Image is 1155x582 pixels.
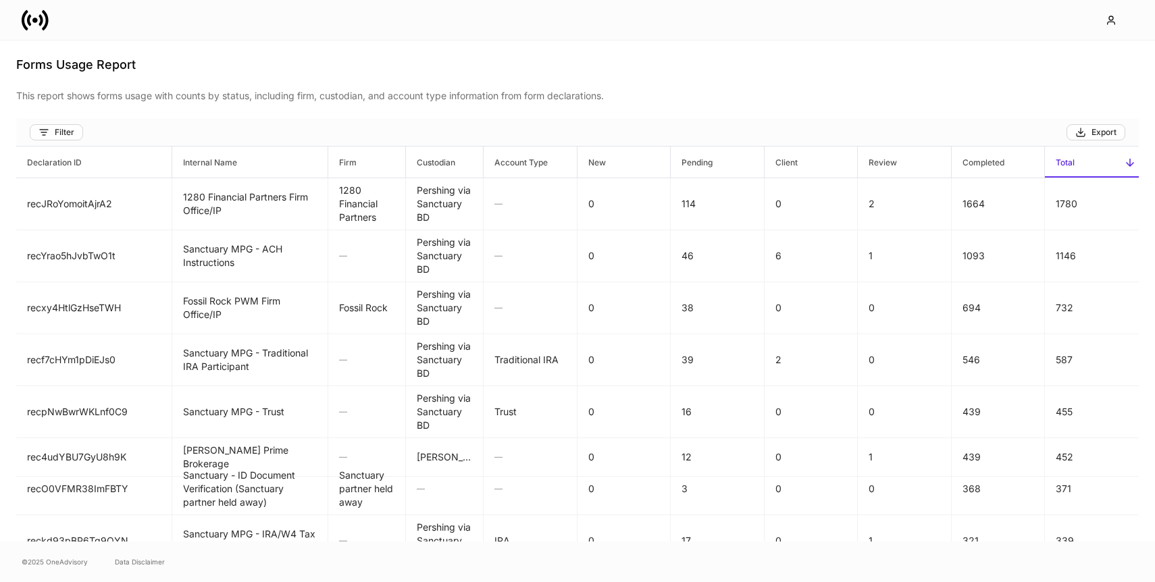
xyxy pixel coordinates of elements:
h6: — [494,301,566,314]
td: 3 [671,463,765,515]
p: This report shows forms usage with counts by status, including firm, custodian, and account type ... [16,89,1139,103]
span: Total [1045,147,1139,178]
td: 0 [858,282,952,334]
td: 17 [671,515,765,567]
td: Pershing via Sanctuary BD [406,178,484,230]
td: recYrao5hJvbTwO1t [16,230,172,282]
span: Custodian [406,147,483,178]
td: 546 [952,334,1046,386]
td: 1780 [1045,178,1139,230]
td: 694 [952,282,1046,334]
span: Client [765,147,858,178]
td: 114 [671,178,765,230]
h6: — [339,405,394,418]
td: 46 [671,230,765,282]
span: © 2025 OneAdvisory [22,556,88,567]
td: 339 [1045,515,1139,567]
div: Export [1075,127,1116,138]
h6: — [494,197,566,210]
td: 0 [765,386,858,438]
h6: — [339,353,394,366]
td: 0 [765,178,858,230]
td: Schwab [406,438,484,477]
td: 0 [577,230,671,282]
td: 439 [952,386,1046,438]
td: 439 [952,438,1046,477]
td: recf7cHYm1pDiEJs0 [16,334,172,386]
td: 0 [765,515,858,567]
a: Data Disclaimer [115,556,165,567]
td: 1146 [1045,230,1139,282]
span: Declaration ID [16,147,172,178]
td: recO0VFMR38ImFBTY [16,463,172,515]
h6: New [577,156,606,169]
td: 0 [577,463,671,515]
td: 732 [1045,282,1139,334]
td: Sanctuary MPG - Trust [172,386,328,438]
td: 1280 Financial Partners [328,178,406,230]
h6: — [494,450,566,463]
td: Sanctuary MPG - ACH Instructions [172,230,328,282]
td: recpNwBwrWKLnf0C9 [16,386,172,438]
h6: Firm [328,156,357,169]
h6: — [339,249,394,262]
td: 455 [1045,386,1139,438]
h6: Custodian [406,156,455,169]
td: Trust [484,386,577,438]
h6: Review [858,156,897,169]
td: 371 [1045,463,1139,515]
h6: — [494,482,566,495]
h6: — [339,450,394,463]
h6: Total [1045,156,1075,169]
td: 1 [858,515,952,567]
td: 0 [858,463,952,515]
button: Filter [30,124,83,140]
td: Schwab Prime Brokerage [172,438,328,477]
td: Pershing via Sanctuary BD [406,386,484,438]
td: 6 [765,230,858,282]
td: reckd93pBP6Tg9QYN [16,515,172,567]
h6: Declaration ID [16,156,82,169]
td: recJRoYomoitAjrA2 [16,178,172,230]
td: 0 [765,282,858,334]
span: Internal Name [172,147,328,178]
td: 16 [671,386,765,438]
td: 0 [858,386,952,438]
td: 452 [1045,438,1139,477]
td: 1280 Financial Partners Firm Office/IP [172,178,328,230]
span: Account Type [484,147,577,178]
h6: Client [765,156,798,169]
td: 0 [577,515,671,567]
td: 12 [671,438,765,477]
td: Pershing via Sanctuary BD [406,282,484,334]
span: Pending [671,147,764,178]
td: Traditional IRA [484,334,577,386]
td: 0 [765,438,858,477]
h6: — [417,482,472,495]
td: 2 [858,178,952,230]
td: 587 [1045,334,1139,386]
td: 0 [577,282,671,334]
td: 2 [765,334,858,386]
td: Sanctuary - ID Document Verification (Sanctuary partner held away) [172,463,328,515]
button: Export [1067,124,1125,140]
td: 1 [858,438,952,477]
td: 368 [952,463,1046,515]
td: 0 [765,463,858,515]
td: rec4udYBU7GyU8h9K [16,438,172,477]
span: Review [858,147,951,178]
span: New [577,147,671,178]
h6: Pending [671,156,713,169]
td: 0 [577,438,671,477]
td: 1664 [952,178,1046,230]
td: Pershing via Sanctuary BD [406,515,484,567]
td: 321 [952,515,1046,567]
td: IRA [484,515,577,567]
td: Pershing via Sanctuary BD [406,334,484,386]
td: Sanctuary partner held away [328,463,406,515]
td: 38 [671,282,765,334]
span: Firm [328,147,405,178]
td: 1093 [952,230,1046,282]
td: Sanctuary MPG - IRA/W4 Tax Withholding [172,515,328,567]
h6: Completed [952,156,1004,169]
